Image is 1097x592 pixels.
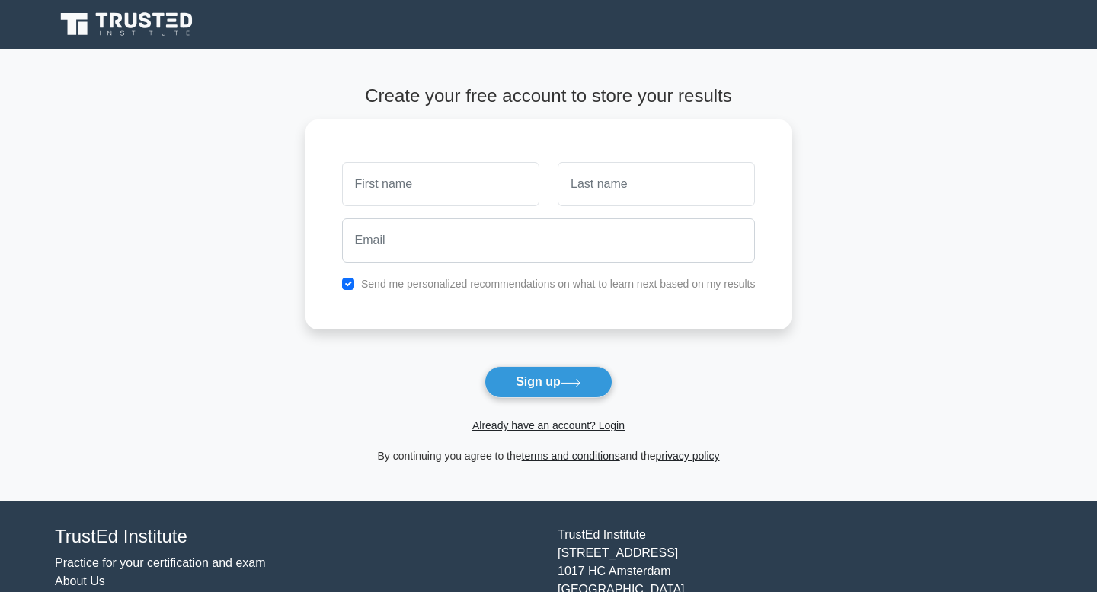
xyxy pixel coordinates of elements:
[55,526,539,548] h4: TrustEd Institute
[55,574,105,587] a: About Us
[558,162,755,206] input: Last name
[656,450,720,462] a: privacy policy
[522,450,620,462] a: terms and conditions
[361,278,756,290] label: Send me personalized recommendations on what to learn next based on my results
[342,218,756,263] input: Email
[472,419,625,431] a: Already have an account? Login
[342,162,539,206] input: First name
[55,556,266,569] a: Practice for your certification and exam
[296,447,801,465] div: By continuing you agree to the and the
[305,85,792,107] h4: Create your free account to store your results
[485,366,612,398] button: Sign up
